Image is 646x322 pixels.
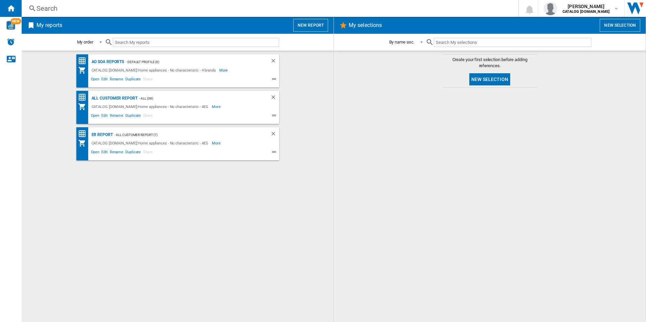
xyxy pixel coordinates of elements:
span: Create your first selection before adding references. [443,57,537,69]
span: More [212,103,222,111]
button: New report [293,19,328,32]
span: [PERSON_NAME] [563,3,610,10]
img: alerts-logo.svg [7,38,15,46]
div: Price Matrix [78,130,90,138]
span: Duplicate [124,76,142,84]
div: CATALOG [DOMAIN_NAME]:Home appliances - No characteristic - AEG [90,139,212,147]
span: Open [90,149,101,157]
img: wise-card.svg [6,21,15,30]
b: CATALOG [DOMAIN_NAME] [563,9,610,14]
div: My Assortment [78,139,90,147]
div: AO SOA Reports [90,58,124,66]
span: Rename [109,149,124,157]
span: Edit [100,149,109,157]
span: Rename [109,76,124,84]
span: Duplicate [124,149,142,157]
span: Share [142,76,154,84]
span: Open [90,76,101,84]
div: All Customer Report [90,94,138,103]
div: Price Matrix [78,57,90,65]
span: Edit [100,112,109,120]
span: Duplicate [124,112,142,120]
div: Delete [270,131,279,139]
span: Open [90,112,101,120]
div: Search [36,4,501,13]
button: New selection [600,19,640,32]
h2: My reports [35,19,64,32]
input: Search My selections [434,38,591,47]
span: Share [142,149,154,157]
h2: My selections [347,19,383,32]
span: More [212,139,222,147]
div: ER Report [90,131,113,139]
div: - ALL (38) [138,94,257,103]
div: Price Matrix [78,93,90,102]
div: My order [77,39,93,45]
span: More [219,66,229,74]
img: profile.jpg [544,2,557,15]
div: - Default profile (6) [124,58,256,66]
div: - All Customer Report (7) [113,131,257,139]
div: CATALOG [DOMAIN_NAME]:Home appliances - No characteristic - 4 brands [90,66,219,74]
div: My Assortment [78,103,90,111]
input: Search My reports [113,38,279,47]
span: Rename [109,112,124,120]
span: Edit [100,76,109,84]
span: NEW [10,18,21,24]
button: New selection [469,73,510,85]
div: CATALOG [DOMAIN_NAME]:Home appliances - No characteristic - AEG [90,103,212,111]
div: Delete [270,58,279,66]
div: Delete [270,94,279,103]
div: My Assortment [78,66,90,74]
div: By name asc. [389,39,415,45]
span: Share [142,112,154,120]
